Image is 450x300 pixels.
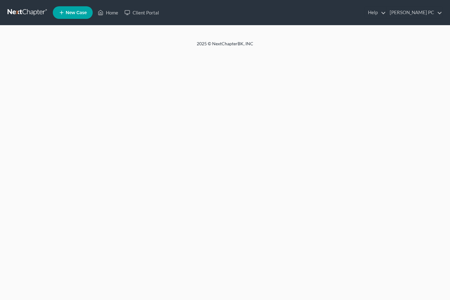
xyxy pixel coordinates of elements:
[365,7,386,18] a: Help
[53,6,93,19] new-legal-case-button: New Case
[95,7,121,18] a: Home
[46,41,404,52] div: 2025 © NextChapterBK, INC
[121,7,162,18] a: Client Portal
[387,7,442,18] a: [PERSON_NAME] PC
